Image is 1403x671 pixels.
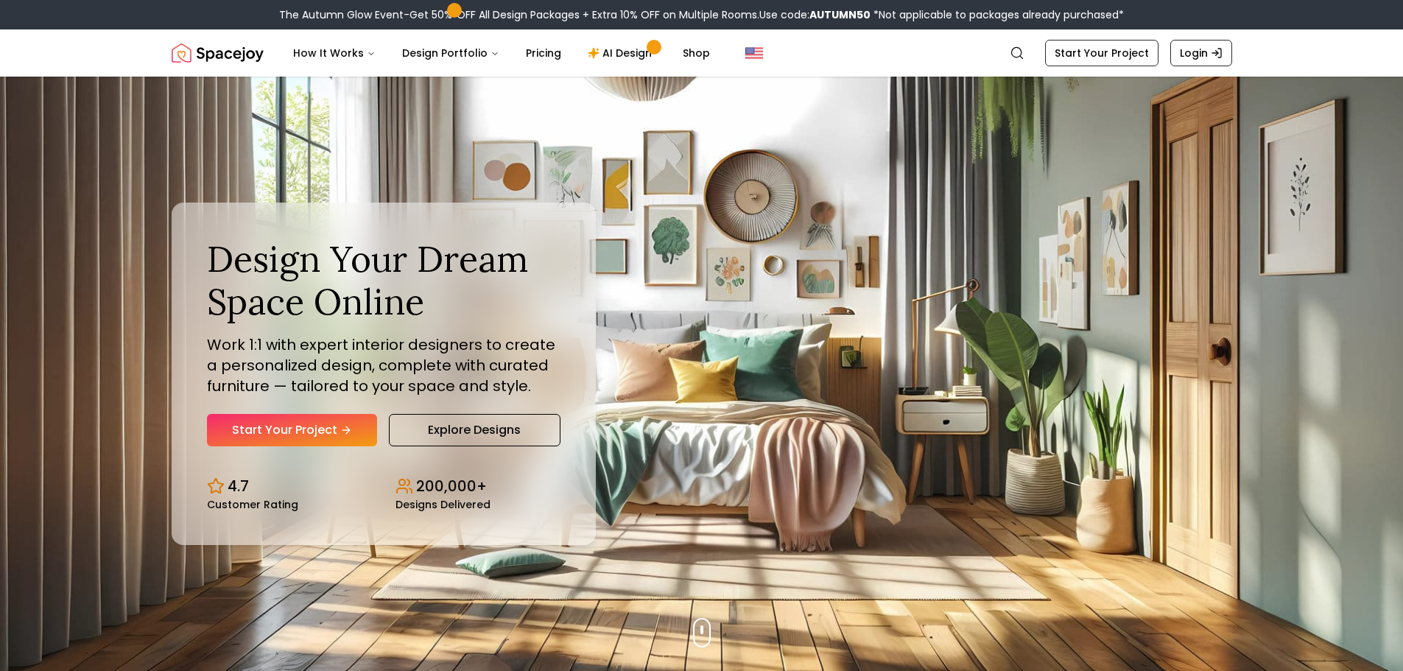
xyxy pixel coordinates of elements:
[207,499,298,510] small: Customer Rating
[395,499,490,510] small: Designs Delivered
[390,38,511,68] button: Design Portfolio
[871,7,1124,22] span: *Not applicable to packages already purchased*
[207,414,377,446] a: Start Your Project
[745,44,763,62] img: United States
[281,38,722,68] nav: Main
[759,7,871,22] span: Use code:
[172,38,264,68] a: Spacejoy
[1045,40,1158,66] a: Start Your Project
[279,7,1124,22] div: The Autumn Glow Event-Get 50% OFF All Design Packages + Extra 10% OFF on Multiple Rooms.
[416,476,487,496] p: 200,000+
[207,464,560,510] div: Design stats
[809,7,871,22] b: AUTUMN50
[1170,40,1232,66] a: Login
[172,38,264,68] img: Spacejoy Logo
[671,38,722,68] a: Shop
[228,476,249,496] p: 4.7
[576,38,668,68] a: AI Design
[172,29,1232,77] nav: Global
[281,38,387,68] button: How It Works
[207,238,560,323] h1: Design Your Dream Space Online
[514,38,573,68] a: Pricing
[389,414,560,446] a: Explore Designs
[207,334,560,396] p: Work 1:1 with expert interior designers to create a personalized design, complete with curated fu...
